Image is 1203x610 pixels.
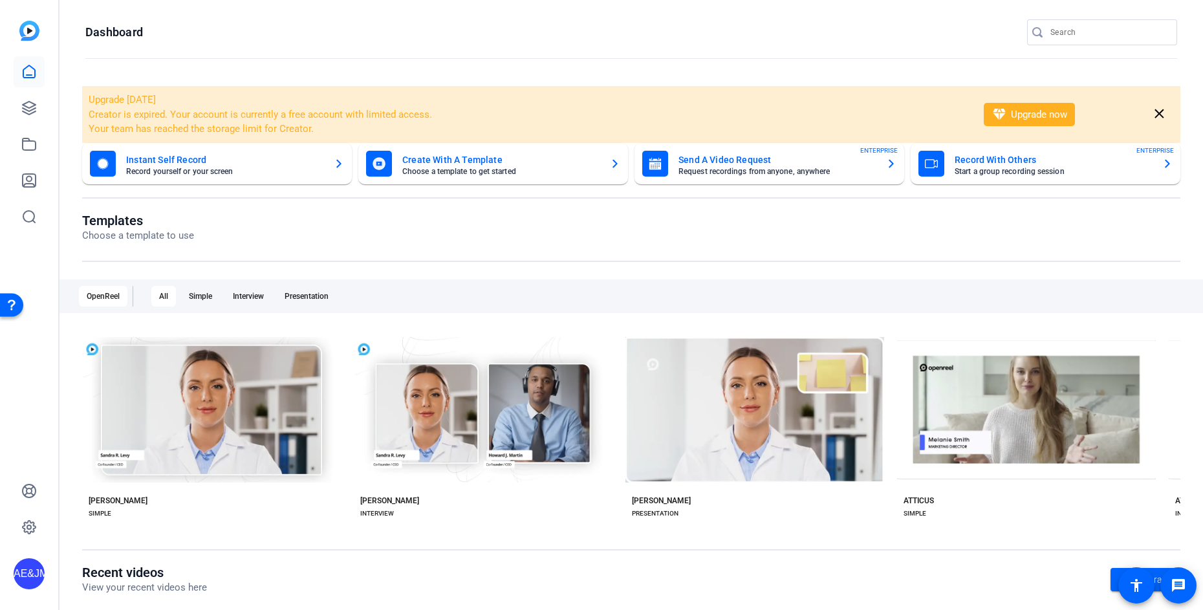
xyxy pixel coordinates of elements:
mat-icon: diamond [992,107,1007,122]
div: Simple [181,286,220,307]
li: Your team has reached the storage limit for Creator. [89,122,967,136]
li: Creator is expired. Your account is currently a free account with limited access. [89,107,967,122]
h1: Dashboard [85,25,143,40]
p: View your recent videos here [82,580,207,595]
mat-icon: close [1151,106,1167,122]
div: SIMPLE [904,508,926,519]
div: PRESENTATION [632,508,678,519]
mat-card-subtitle: Request recordings from anyone, anywhere [678,168,876,175]
div: INTERVIEW [360,508,394,519]
button: Send A Video RequestRequest recordings from anyone, anywhereENTERPRISE [634,143,904,184]
div: AE&JMLDBRP [14,558,45,589]
mat-card-title: Create With A Template [402,152,600,168]
mat-card-title: Instant Self Record [126,152,323,168]
span: ENTERPRISE [860,146,898,155]
div: OpenReel [79,286,127,307]
input: Search [1050,25,1167,40]
div: Presentation [277,286,336,307]
div: [PERSON_NAME] [89,496,147,506]
div: SIMPLE [89,508,111,519]
h1: Recent videos [82,565,207,580]
mat-icon: accessibility [1129,578,1144,593]
p: Choose a template to use [82,228,194,243]
button: Record With OthersStart a group recording sessionENTERPRISE [911,143,1180,184]
span: Upgrade [DATE] [89,94,156,105]
img: blue-gradient.svg [19,21,39,41]
div: Interview [225,286,272,307]
h1: Templates [82,213,194,228]
span: ENTERPRISE [1136,146,1174,155]
a: Go to library [1111,568,1180,591]
mat-card-title: Send A Video Request [678,152,876,168]
mat-card-subtitle: Choose a template to get started [402,168,600,175]
mat-card-subtitle: Start a group recording session [955,168,1152,175]
div: [PERSON_NAME] [360,496,419,506]
button: Create With A TemplateChoose a template to get started [358,143,628,184]
button: Instant Self RecordRecord yourself or your screen [82,143,352,184]
mat-icon: message [1171,578,1186,593]
mat-card-subtitle: Record yourself or your screen [126,168,323,175]
mat-card-title: Record With Others [955,152,1152,168]
button: Upgrade now [984,103,1075,126]
div: All [151,286,176,307]
div: ATTICUS [904,496,934,506]
div: [PERSON_NAME] [632,496,691,506]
